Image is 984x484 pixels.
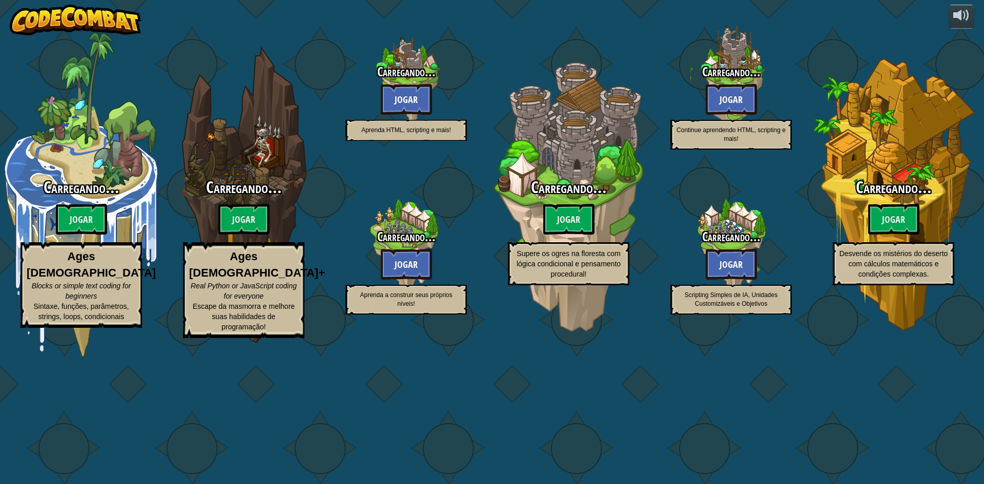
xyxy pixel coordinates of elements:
[702,228,761,245] span: Carregando...
[381,84,432,115] btn: Jogar
[193,302,295,331] span: Escape da masmorra e melhore suas habilidades de programação!
[839,249,948,278] span: Desvende os mistérios do deserto com cálculos matemáticos e condições complexas.
[487,32,650,357] div: Complete previous world to unlock
[381,249,432,280] btn: Jogar
[650,165,812,327] div: Complete previous world to unlock
[706,84,757,115] btn: Jogar
[162,32,325,357] div: Complete previous world to unlock
[685,291,777,307] span: Scripting Simples de IA, Unidades Customizáveis e Objetivos
[27,250,156,279] strong: Ages [DEMOGRAPHIC_DATA]
[189,250,325,279] strong: Ages [DEMOGRAPHIC_DATA]+
[531,176,607,198] span: Carregando...
[191,282,297,300] span: Real Python or JavaScript coding for everyone
[949,5,974,29] button: Ajuste o volume
[812,32,975,357] div: Complete previous world to unlock
[44,176,119,198] span: Carregando...
[856,176,932,198] span: Carregando...
[676,127,786,142] span: Continue aprendendo HTML, scripting e mais!
[206,176,282,198] span: Carregando...
[517,249,621,278] span: Supere os ogres na floresta com lógica condicional e pensamento procedural!
[868,204,919,235] btn: Jogar
[377,63,436,80] span: Carregando...
[56,204,107,235] btn: Jogar
[361,127,451,134] span: Aprenda HTML, scripting e mais!
[702,63,761,80] span: Carregando...
[706,249,757,280] btn: Jogar
[325,165,487,327] div: Complete previous world to unlock
[360,291,452,307] span: Aprenda a construir seus próprios níveis!
[218,204,270,235] btn: Jogar
[543,204,594,235] btn: Jogar
[377,228,436,245] span: Carregando...
[10,5,141,35] img: CodeCombat - Learn how to code by playing a game
[32,282,131,300] span: Blocks or simple text coding for beginners
[34,302,129,321] span: Sintaxe, funções, parâmetros, strings, loops, condicionais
